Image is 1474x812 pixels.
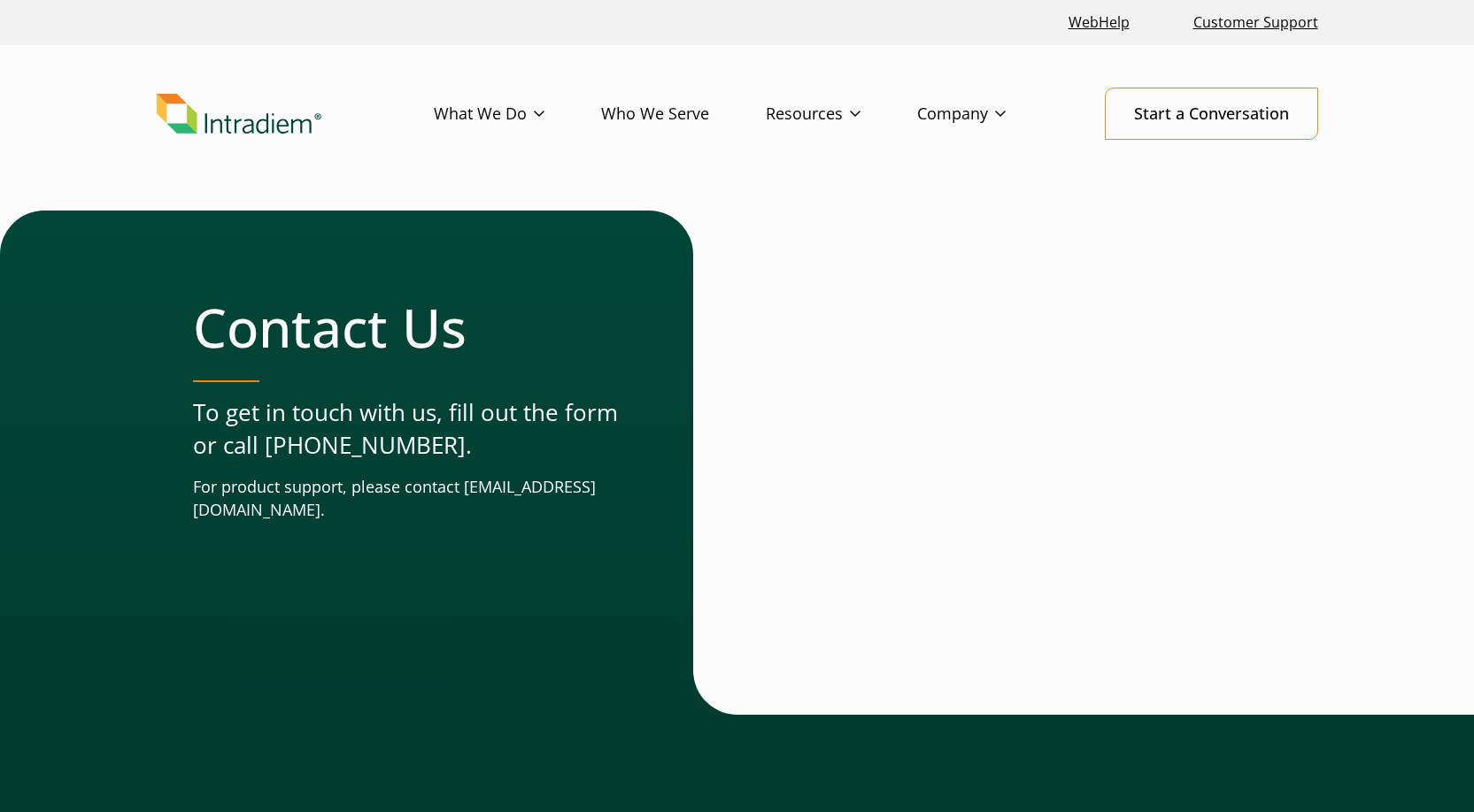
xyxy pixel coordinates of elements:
[434,88,601,140] a: What We Do
[1061,4,1137,42] a: Link opens in a new window
[157,94,321,134] img: Intradiem
[157,94,434,134] a: Link to homepage of Intradiem
[193,396,622,463] p: To get in touch with us, fill out the form or call [PHONE_NUMBER].
[193,295,622,359] h1: Contact Us
[774,239,1282,681] iframe: Contact Form
[601,88,766,140] a: Who We Serve
[917,88,1062,140] a: Company
[1186,4,1325,42] a: Customer Support
[1105,88,1318,140] a: Start a Conversation
[193,476,622,522] p: For product support, please contact [EMAIL_ADDRESS][DOMAIN_NAME].
[766,88,917,140] a: Resources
